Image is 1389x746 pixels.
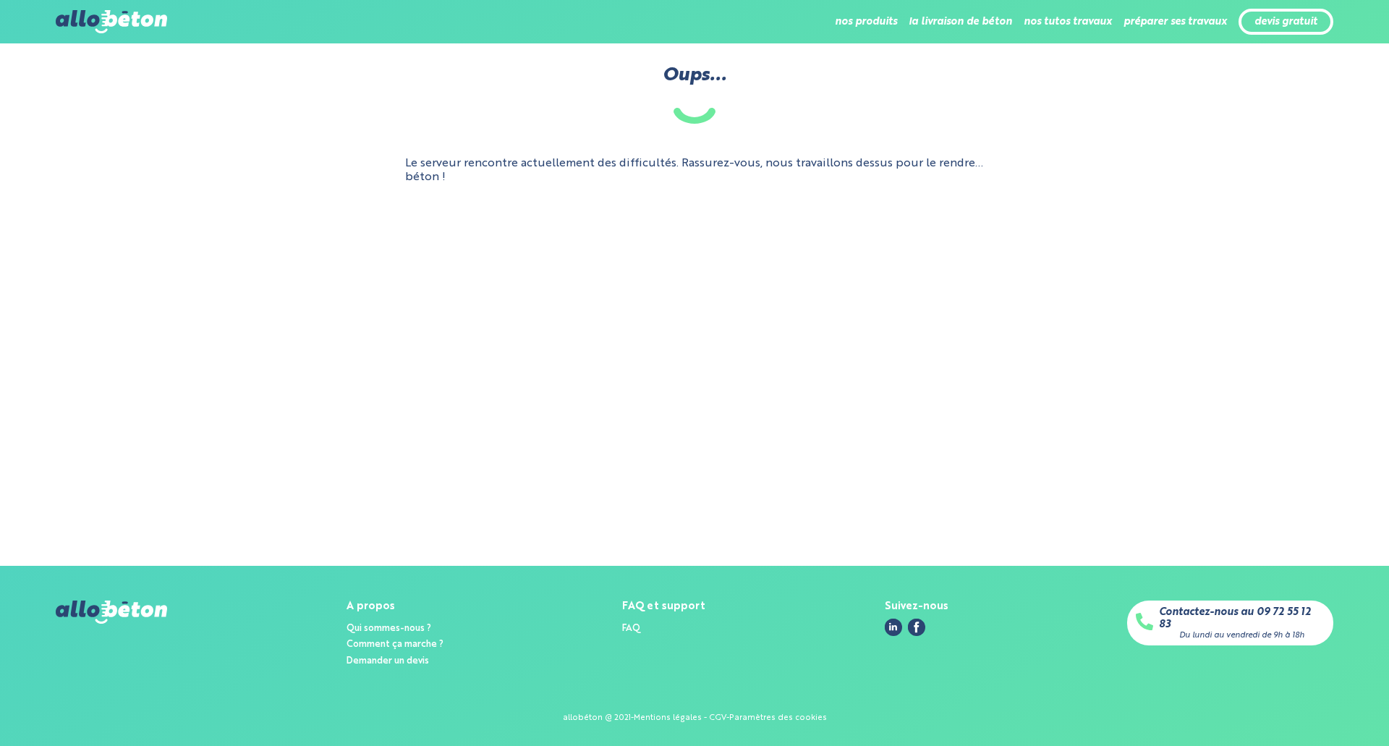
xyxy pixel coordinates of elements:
[1024,4,1112,39] li: nos tutos travaux
[56,10,167,33] img: allobéton
[704,713,707,722] span: -
[347,624,431,633] a: Qui sommes-nous ?
[405,157,984,184] p: Le serveur rencontre actuellement des difficultés. Rassurez-vous, nous travaillons dessus pour le...
[631,713,634,723] div: -
[347,656,429,666] a: Demander un devis
[885,601,948,613] div: Suivez-nous
[1254,16,1317,28] a: devis gratuit
[1123,4,1227,39] li: préparer ses travaux
[709,713,726,722] a: CGV
[347,601,443,613] div: A propos
[1179,631,1304,640] div: Du lundi au vendredi de 9h à 18h
[347,640,443,649] a: Comment ça marche ?
[622,624,640,633] a: FAQ
[563,713,631,723] div: allobéton @ 2021
[56,601,167,624] img: allobéton
[1260,690,1373,730] iframe: Help widget launcher
[1159,606,1325,630] a: Contactez-nous au 09 72 55 12 83
[726,713,729,723] div: -
[835,4,897,39] li: nos produits
[909,4,1012,39] li: la livraison de béton
[622,601,705,613] div: FAQ et support
[634,713,702,722] a: Mentions légales
[729,713,827,722] a: Paramètres des cookies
